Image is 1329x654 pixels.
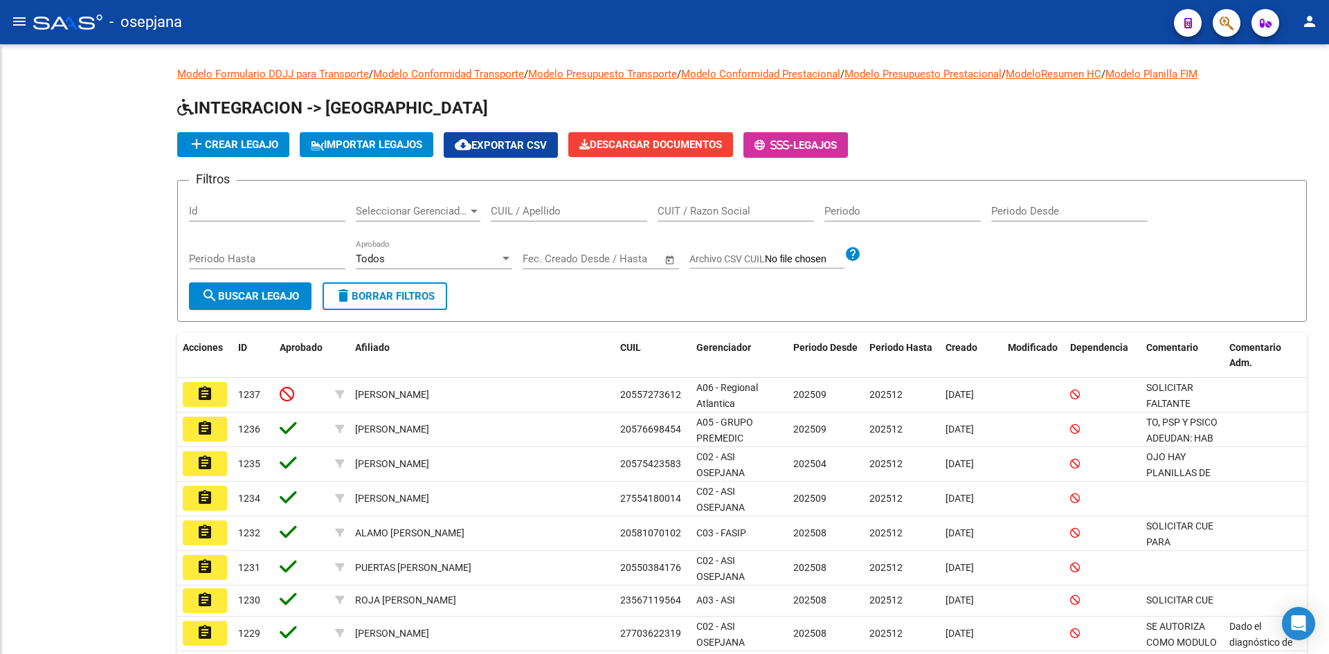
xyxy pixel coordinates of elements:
[696,382,758,409] span: A06 - Regional Atlantica
[743,132,848,158] button: -Legajos
[662,252,678,268] button: Open calendar
[177,98,488,118] span: INTEGRACION -> [GEOGRAPHIC_DATA]
[765,253,844,266] input: Archivo CSV CUIL
[311,138,422,151] span: IMPORTAR LEGAJOS
[238,342,247,353] span: ID
[356,205,468,217] span: Seleccionar Gerenciador
[197,524,213,541] mat-icon: assignment
[355,525,464,541] div: ALAMO [PERSON_NAME]
[793,562,826,573] span: 202508
[238,527,260,538] span: 1232
[300,132,433,157] button: IMPORTAR LEGAJOS
[177,333,233,379] datatable-header-cell: Acciones
[1105,68,1197,80] a: Modelo Planilla FIM
[201,287,218,304] mat-icon: search
[197,489,213,506] mat-icon: assignment
[355,456,429,472] div: [PERSON_NAME]
[1229,342,1281,369] span: Comentario Adm.
[455,139,547,152] span: Exportar CSV
[1146,342,1198,353] span: Comentario
[946,594,974,606] span: [DATE]
[793,493,826,504] span: 202509
[946,424,974,435] span: [DATE]
[177,68,369,80] a: Modelo Formulario DDJJ para Transporte
[696,417,753,444] span: A05 - GRUPO PREMEDIC
[280,342,323,353] span: Aprobado
[355,491,429,507] div: [PERSON_NAME]
[238,493,260,504] span: 1234
[528,68,677,80] a: Modelo Presupuesto Transporte
[946,342,977,353] span: Creado
[946,389,974,400] span: [DATE]
[189,170,237,189] h3: Filtros
[869,389,903,400] span: 202512
[869,424,903,435] span: 202512
[356,253,385,265] span: Todos
[620,562,681,573] span: 20550384176
[689,253,765,264] span: Archivo CSV CUIL
[696,555,745,582] span: C02 - ASI OSEPJANA
[238,562,260,573] span: 1231
[793,139,837,152] span: Legajos
[844,246,861,262] mat-icon: help
[869,527,903,538] span: 202512
[523,253,579,265] input: Fecha inicio
[1146,382,1193,409] span: SOLICITAR FALTANTE
[869,342,932,353] span: Periodo Hasta
[793,389,826,400] span: 202509
[620,458,681,469] span: 20575423583
[946,628,974,639] span: [DATE]
[197,385,213,402] mat-icon: assignment
[1008,342,1058,353] span: Modificado
[1301,13,1318,30] mat-icon: person
[620,342,641,353] span: CUIL
[1146,417,1218,507] span: TO, PSP Y PSICO ADEUDAN: HAB DE CONSULTORIO + MAT PROV + POLIZA
[1070,342,1128,353] span: Dependencia
[946,527,974,538] span: [DATE]
[691,333,788,379] datatable-header-cell: Gerenciador
[197,558,213,575] mat-icon: assignment
[444,132,558,158] button: Exportar CSV
[177,132,289,157] button: Crear Legajo
[696,342,751,353] span: Gerenciador
[1065,333,1141,379] datatable-header-cell: Dependencia
[350,333,615,379] datatable-header-cell: Afiliado
[591,253,658,265] input: Fecha fin
[233,333,274,379] datatable-header-cell: ID
[793,342,858,353] span: Periodo Desde
[620,389,681,400] span: 20557273612
[355,387,429,403] div: [PERSON_NAME]
[201,290,299,302] span: Buscar Legajo
[238,389,260,400] span: 1237
[197,420,213,437] mat-icon: assignment
[1282,607,1315,640] div: Open Intercom Messenger
[696,527,746,538] span: C03 - FASIP
[355,342,390,353] span: Afiliado
[323,282,447,310] button: Borrar Filtros
[620,424,681,435] span: 20576698454
[188,136,205,152] mat-icon: add
[946,458,974,469] span: [DATE]
[109,7,182,37] span: - osepjana
[455,136,471,153] mat-icon: cloud_download
[238,458,260,469] span: 1235
[335,290,435,302] span: Borrar Filtros
[869,493,903,504] span: 202512
[620,493,681,504] span: 27554180014
[869,562,903,573] span: 202512
[238,594,260,606] span: 1230
[189,282,311,310] button: Buscar Legajo
[793,628,826,639] span: 202508
[197,455,213,471] mat-icon: assignment
[188,138,278,151] span: Crear Legajo
[568,132,733,157] button: Descargar Documentos
[197,592,213,608] mat-icon: assignment
[579,138,722,151] span: Descargar Documentos
[620,527,681,538] span: 20581070102
[869,628,903,639] span: 202512
[788,333,864,379] datatable-header-cell: Periodo Desde
[355,626,429,642] div: [PERSON_NAME]
[696,594,735,606] span: A03 - ASI
[696,621,745,648] span: C02 - ASI OSEPJANA
[620,594,681,606] span: 23567119564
